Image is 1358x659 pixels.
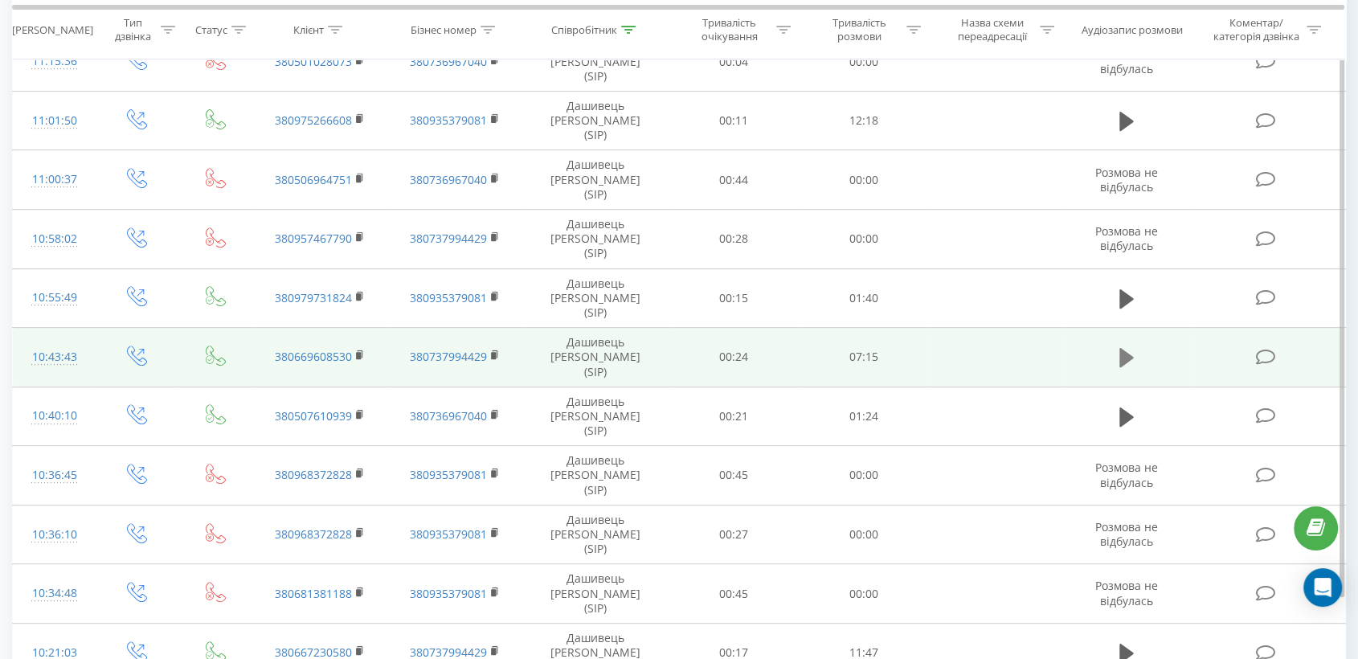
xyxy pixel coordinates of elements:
[410,586,487,601] a: 380935379081
[410,467,487,482] a: 380935379081
[110,17,157,44] div: Тип дзвінка
[1095,460,1158,489] span: Розмова не відбулась
[29,342,80,373] div: 10:43:43
[799,446,929,506] td: 00:00
[29,460,80,491] div: 10:36:45
[799,91,929,150] td: 12:18
[410,349,487,364] a: 380737994429
[669,268,799,328] td: 00:15
[522,32,668,92] td: Дашивець [PERSON_NAME] (SIP)
[799,268,929,328] td: 01:40
[1095,519,1158,549] span: Розмова не відбулась
[29,400,80,432] div: 10:40:10
[522,387,668,446] td: Дашивець [PERSON_NAME] (SIP)
[195,23,227,37] div: Статус
[275,54,352,69] a: 380501028073
[522,268,668,328] td: Дашивець [PERSON_NAME] (SIP)
[12,23,93,37] div: [PERSON_NAME]
[522,564,668,624] td: Дашивець [PERSON_NAME] (SIP)
[275,290,352,305] a: 380979731824
[669,32,799,92] td: 00:04
[275,526,352,542] a: 380968372828
[799,505,929,564] td: 00:00
[275,349,352,364] a: 380669608530
[669,564,799,624] td: 00:45
[29,105,80,137] div: 11:01:50
[1209,17,1303,44] div: Коментар/категорія дзвінка
[1082,23,1183,37] div: Аудіозапис розмови
[1095,46,1158,76] span: Розмова не відбулась
[669,91,799,150] td: 00:11
[29,282,80,313] div: 10:55:49
[293,23,324,37] div: Клієнт
[669,446,799,506] td: 00:45
[669,210,799,269] td: 00:28
[410,54,487,69] a: 380736967040
[669,328,799,387] td: 00:24
[799,328,929,387] td: 07:15
[410,408,487,424] a: 380736967040
[1095,578,1158,608] span: Розмова не відбулась
[1095,223,1158,253] span: Розмова не відбулась
[411,23,477,37] div: Бізнес номер
[275,172,352,187] a: 380506964751
[522,150,668,210] td: Дашивець [PERSON_NAME] (SIP)
[275,467,352,482] a: 380968372828
[29,164,80,195] div: 11:00:37
[799,564,929,624] td: 00:00
[410,526,487,542] a: 380935379081
[275,231,352,246] a: 380957467790
[275,586,352,601] a: 380681381188
[275,408,352,424] a: 380507610939
[29,223,80,255] div: 10:58:02
[522,446,668,506] td: Дашивець [PERSON_NAME] (SIP)
[1095,165,1158,194] span: Розмова не відбулась
[799,210,929,269] td: 00:00
[275,113,352,128] a: 380975266608
[410,113,487,128] a: 380935379081
[522,505,668,564] td: Дашивець [PERSON_NAME] (SIP)
[410,172,487,187] a: 380736967040
[686,17,772,44] div: Тривалість очікування
[799,32,929,92] td: 00:00
[799,150,929,210] td: 00:00
[669,505,799,564] td: 00:27
[799,387,929,446] td: 01:24
[551,23,617,37] div: Співробітник
[950,17,1036,44] div: Назва схеми переадресації
[669,387,799,446] td: 00:21
[410,290,487,305] a: 380935379081
[29,578,80,609] div: 10:34:48
[522,328,668,387] td: Дашивець [PERSON_NAME] (SIP)
[816,17,902,44] div: Тривалість розмови
[522,91,668,150] td: Дашивець [PERSON_NAME] (SIP)
[1303,568,1342,607] div: Open Intercom Messenger
[29,519,80,551] div: 10:36:10
[522,210,668,269] td: Дашивець [PERSON_NAME] (SIP)
[410,231,487,246] a: 380737994429
[669,150,799,210] td: 00:44
[29,46,80,77] div: 11:15:36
